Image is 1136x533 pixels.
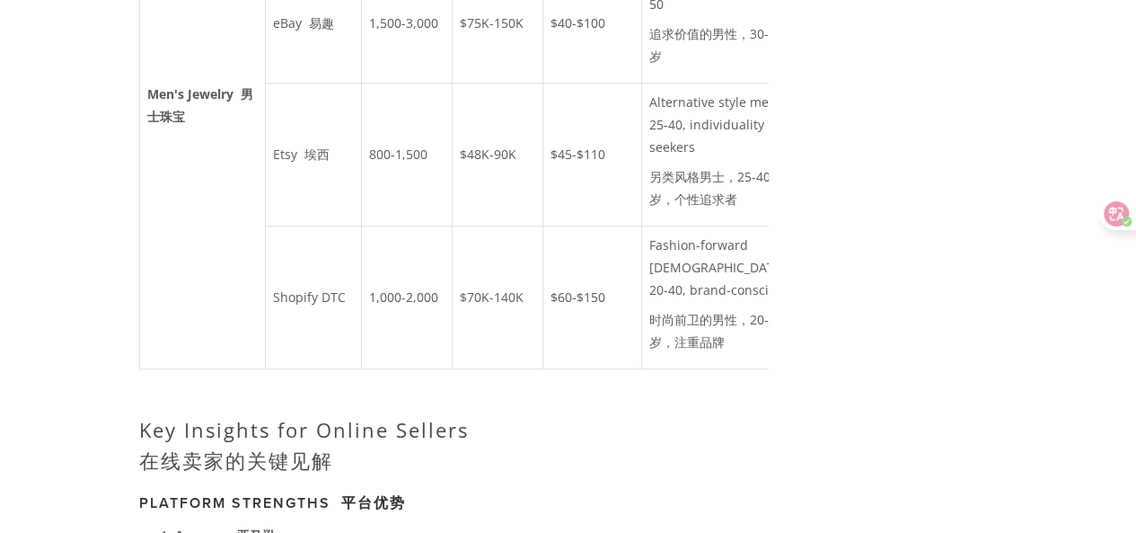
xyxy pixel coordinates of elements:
[452,83,542,226] td: $48K-90K
[304,146,330,163] font: 埃西
[265,226,361,369] td: Shopify DTC
[649,311,783,351] font: 时尚前卫的男性，20-40 岁，注重品牌
[542,226,641,369] td: $60-$150
[649,168,771,208] font: 另类风格男士，25-40 岁，个性追求者
[361,226,452,369] td: 1,000-2,000
[361,83,452,226] td: 800-1,500
[542,83,641,226] td: $45-$110
[452,226,542,369] td: $70K-140K
[139,418,769,480] h2: Key Insights for Online Sellers
[341,493,406,513] font: 平台优势
[139,494,769,511] h3: Platform Strengths
[139,447,333,474] font: 在线卖家的关键见解
[265,83,361,226] td: Etsy
[649,25,783,65] font: 追求价值的男性，30-50岁
[641,226,797,369] td: Fashion-forward [DEMOGRAPHIC_DATA], 20-40, brand-conscious
[309,14,334,31] font: 易趣
[641,83,797,226] td: Alternative style men, 25-40, individuality seekers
